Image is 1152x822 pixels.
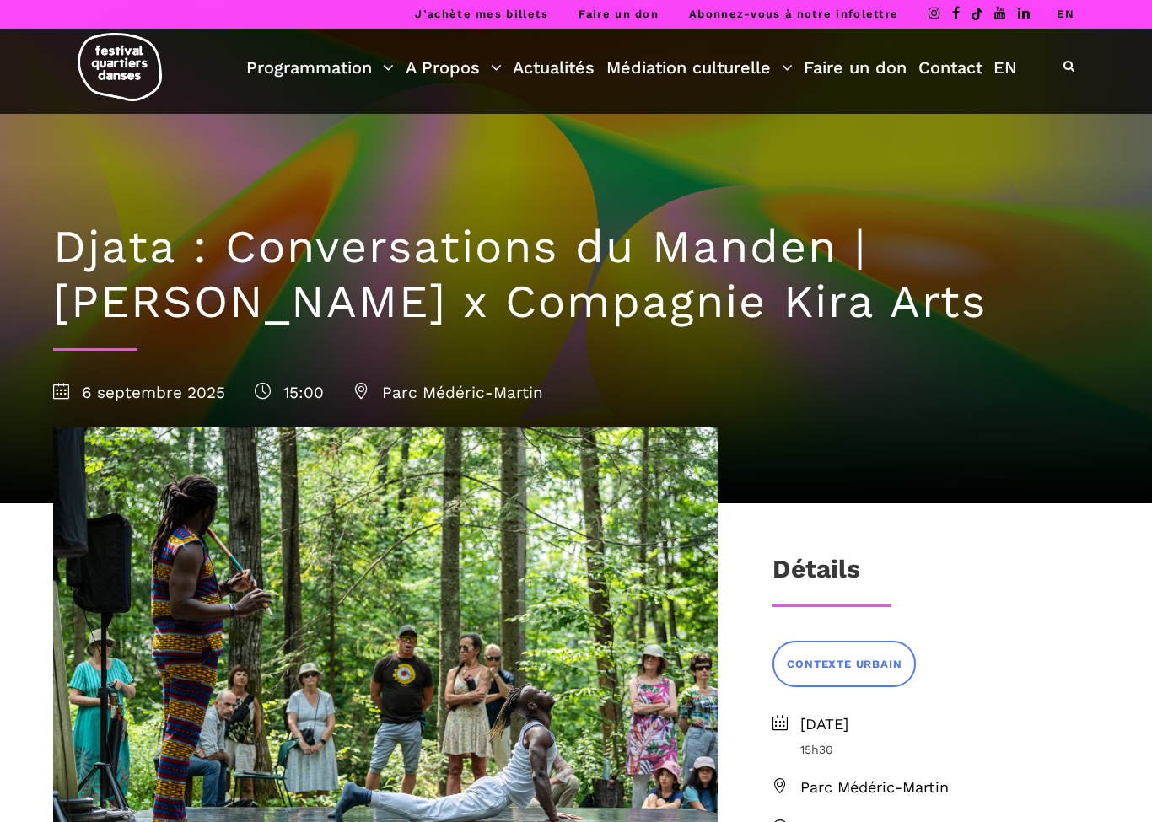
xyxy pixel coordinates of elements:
a: CONTEXTE URBAIN [772,641,916,687]
a: Abonnez-vous à notre infolettre [689,8,898,20]
span: Parc Médéric-Martin [800,776,1099,800]
a: EN [1057,8,1074,20]
a: Programmation [246,53,394,82]
a: Faire un don [579,8,659,20]
a: EN [993,53,1017,82]
a: A Propos [406,53,502,82]
span: CONTEXTE URBAIN [787,656,902,674]
span: [DATE] [800,712,1099,737]
a: Actualités [513,53,595,82]
h3: Détails [772,554,860,596]
span: 15:00 [255,383,324,402]
a: J’achète mes billets [415,8,548,20]
a: Médiation culturelle [606,53,793,82]
a: Faire un don [804,53,907,82]
span: Parc Médéric-Martin [353,383,543,402]
img: logo-fqd-med [78,33,162,101]
span: 15h30 [800,740,1099,759]
a: Contact [918,53,982,82]
h1: Djata : Conversations du Manden | [PERSON_NAME] x Compagnie Kira Arts [53,220,1099,330]
span: 6 septembre 2025 [53,383,225,402]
